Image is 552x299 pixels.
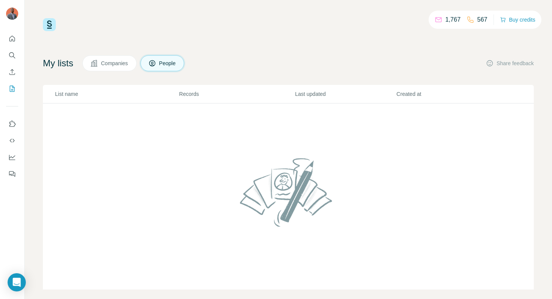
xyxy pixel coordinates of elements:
[237,152,340,233] img: No lists found
[159,59,177,67] span: People
[477,15,487,24] p: 567
[6,82,18,95] button: My lists
[6,65,18,79] button: Enrich CSV
[8,273,26,291] div: Open Intercom Messenger
[43,18,56,31] img: Surfe Logo
[55,90,178,98] p: List name
[486,59,534,67] button: Share feedback
[179,90,294,98] p: Records
[6,49,18,62] button: Search
[6,8,18,20] img: Avatar
[6,167,18,181] button: Feedback
[43,57,73,69] h4: My lists
[101,59,129,67] span: Companies
[396,90,497,98] p: Created at
[445,15,461,24] p: 1,767
[6,32,18,45] button: Quick start
[500,14,535,25] button: Buy credits
[6,150,18,164] button: Dashboard
[295,90,396,98] p: Last updated
[6,117,18,131] button: Use Surfe on LinkedIn
[6,134,18,147] button: Use Surfe API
